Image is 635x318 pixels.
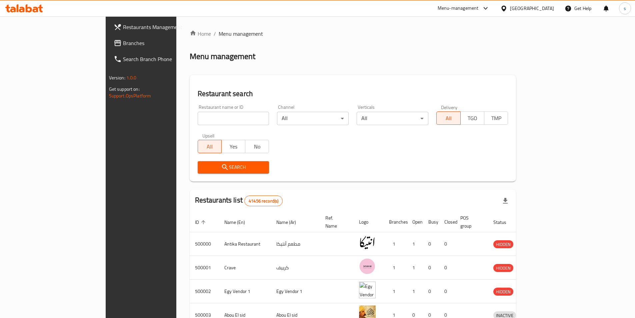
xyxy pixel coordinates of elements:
[438,4,479,12] div: Menu-management
[109,91,151,100] a: Support.OpsPlatform
[271,256,320,280] td: كرييف
[439,256,455,280] td: 0
[190,51,255,62] h2: Menu management
[624,5,626,12] span: s
[245,140,269,153] button: No
[384,212,407,232] th: Branches
[407,280,423,303] td: 1
[271,280,320,303] td: Egy Vendor 1
[493,288,513,296] span: HIDDEN
[224,142,243,151] span: Yes
[202,133,215,138] label: Upsell
[248,142,266,151] span: No
[384,232,407,256] td: 1
[423,280,439,303] td: 0
[487,113,505,123] span: TMP
[198,112,269,125] input: Search for restaurant name or ID..
[439,113,458,123] span: All
[219,30,263,38] span: Menu management
[493,218,515,226] span: Status
[325,214,346,230] span: Ref. Name
[123,55,206,63] span: Search Branch Phone
[277,112,349,125] div: All
[439,212,455,232] th: Closed
[357,112,428,125] div: All
[123,39,206,47] span: Branches
[276,218,305,226] span: Name (Ar)
[198,161,269,174] button: Search
[436,111,460,125] button: All
[484,111,508,125] button: TMP
[219,232,271,256] td: Antika Restaurant
[407,232,423,256] td: 1
[245,198,282,204] span: 41456 record(s)
[439,232,455,256] td: 0
[108,35,212,51] a: Branches
[493,288,513,296] div: HIDDEN
[201,142,219,151] span: All
[126,73,137,82] span: 1.0.0
[221,140,245,153] button: Yes
[384,280,407,303] td: 1
[244,196,283,206] div: Total records count
[359,258,376,275] img: Crave
[359,234,376,251] img: Antika Restaurant
[219,280,271,303] td: Egy Vendor 1
[190,30,516,38] nav: breadcrumb
[463,113,482,123] span: TGO
[198,140,222,153] button: All
[493,241,513,248] span: HIDDEN
[219,256,271,280] td: Crave
[214,30,216,38] li: /
[203,163,264,172] span: Search
[123,23,206,31] span: Restaurants Management
[441,105,458,109] label: Delivery
[271,232,320,256] td: مطعم أنتيكا
[423,212,439,232] th: Busy
[108,51,212,67] a: Search Branch Phone
[198,89,508,99] h2: Restaurant search
[109,85,140,93] span: Get support on:
[497,193,513,209] div: Export file
[423,232,439,256] td: 0
[359,282,376,298] img: Egy Vendor 1
[439,280,455,303] td: 0
[354,212,384,232] th: Logo
[108,19,212,35] a: Restaurants Management
[195,218,208,226] span: ID
[460,111,484,125] button: TGO
[407,256,423,280] td: 1
[407,212,423,232] th: Open
[224,218,254,226] span: Name (En)
[195,195,283,206] h2: Restaurants list
[510,5,554,12] div: [GEOGRAPHIC_DATA]
[384,256,407,280] td: 1
[460,214,480,230] span: POS group
[423,256,439,280] td: 0
[493,264,513,272] span: HIDDEN
[109,73,125,82] span: Version:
